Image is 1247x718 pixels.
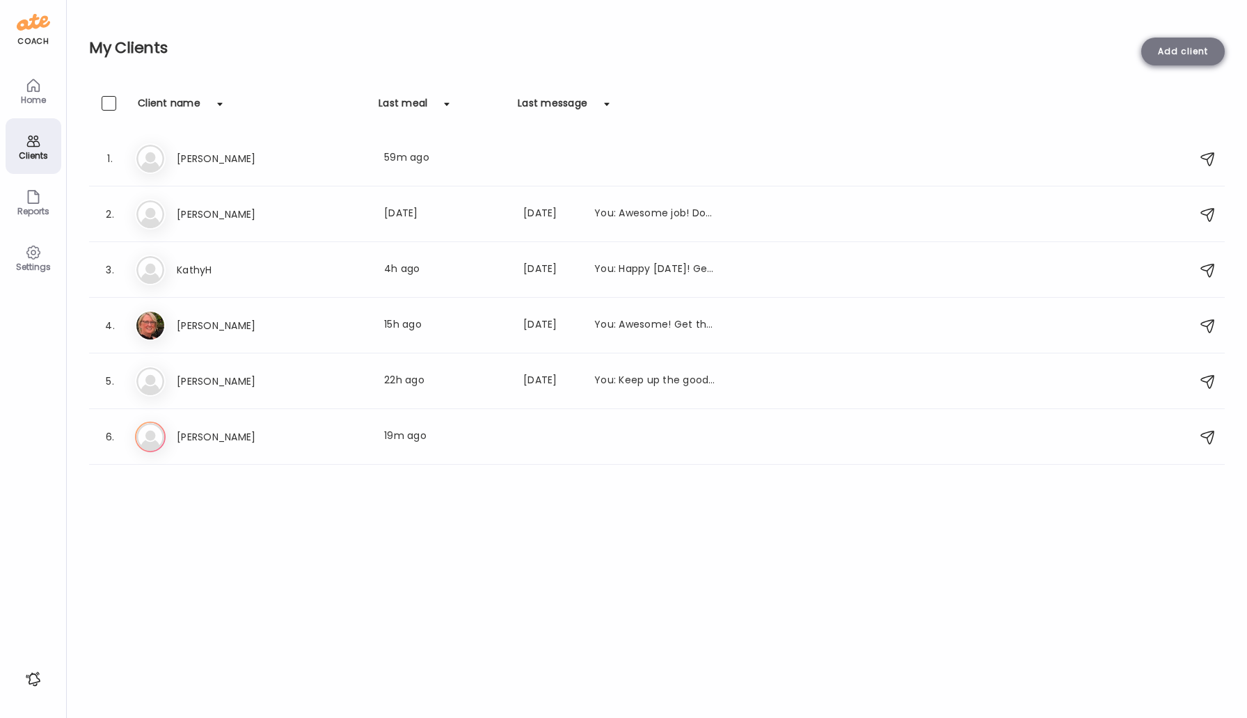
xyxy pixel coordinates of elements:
div: Home [8,95,58,104]
div: 4h ago [384,262,507,278]
div: 2. [102,206,118,223]
div: 5. [102,373,118,390]
div: [DATE] [523,262,578,278]
div: Add client [1141,38,1225,65]
div: 22h ago [384,373,507,390]
div: 15h ago [384,317,507,334]
div: [DATE] [523,373,578,390]
h3: [PERSON_NAME] [177,317,299,334]
div: 4. [102,317,118,334]
div: 19m ago [384,429,507,445]
h3: [PERSON_NAME] [177,150,299,167]
div: Client name [138,96,200,118]
div: Reports [8,207,58,216]
div: [DATE] [523,317,578,334]
div: 6. [102,429,118,445]
div: Last message [518,96,587,118]
img: ate [17,11,50,33]
div: You: Awesome! Get that sleep in for [DATE] and [DATE], you're doing great! [594,317,717,334]
div: coach [17,35,49,47]
div: 1. [102,150,118,167]
div: [DATE] [384,206,507,223]
div: 3. [102,262,118,278]
div: Last meal [379,96,427,118]
div: You: Awesome job! Don't forget to add in sleep and water intake! Keep up the good work! [594,206,717,223]
div: 59m ago [384,150,507,167]
h2: My Clients [89,38,1225,58]
div: You: Happy [DATE]! Get that food/water/sleep in from the past few days [DATE]! Enjoy your weekend! [594,262,717,278]
h3: [PERSON_NAME] [177,206,299,223]
div: Settings [8,262,58,271]
h3: KathyH [177,262,299,278]
h3: [PERSON_NAME] [177,429,299,445]
div: Clients [8,151,58,160]
div: [DATE] [523,206,578,223]
h3: [PERSON_NAME] [177,373,299,390]
div: You: Keep up the good work! Get that food in! [594,373,717,390]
